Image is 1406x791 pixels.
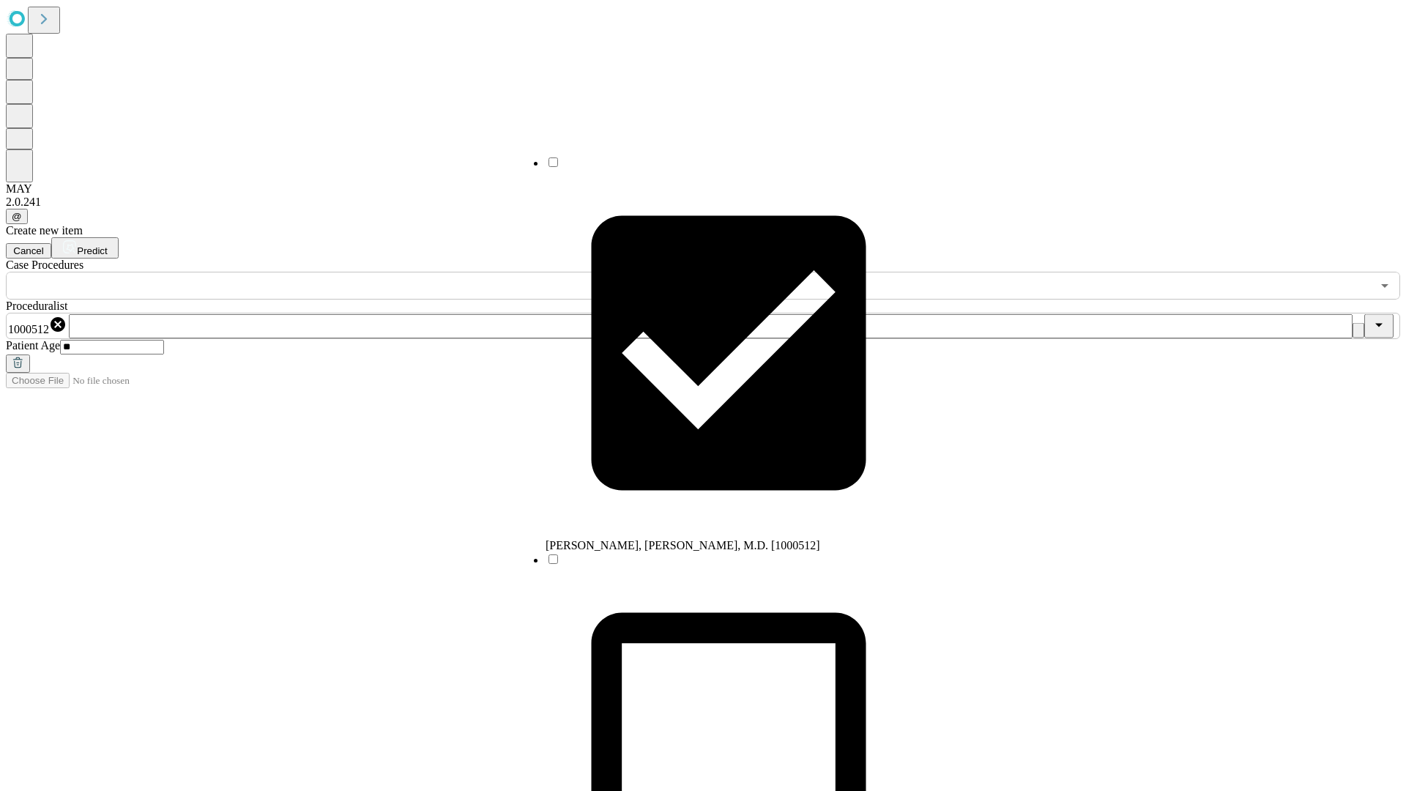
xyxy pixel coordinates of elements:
[8,323,49,335] span: 1000512
[1375,275,1395,296] button: Open
[77,245,107,256] span: Predict
[1364,314,1394,338] button: Close
[6,209,28,224] button: @
[8,316,67,336] div: 1000512
[1353,323,1364,338] button: Clear
[12,211,22,222] span: @
[6,300,67,312] span: Proceduralist
[51,237,119,259] button: Predict
[6,182,1400,196] div: MAY
[546,539,820,552] span: [PERSON_NAME], [PERSON_NAME], M.D. [1000512]
[6,259,83,271] span: Scheduled Procedure
[6,224,83,237] span: Create new item
[6,339,60,352] span: Patient Age
[6,196,1400,209] div: 2.0.241
[6,243,51,259] button: Cancel
[13,245,44,256] span: Cancel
